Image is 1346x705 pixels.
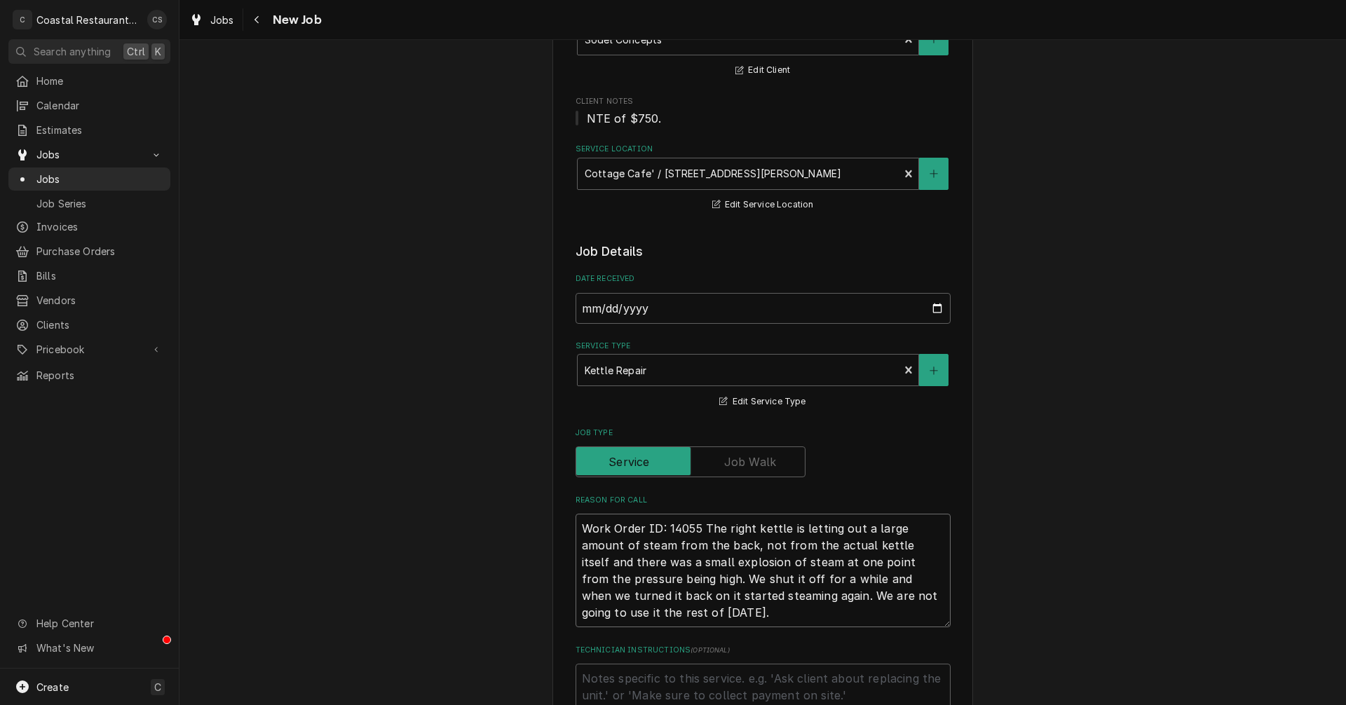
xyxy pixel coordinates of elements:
[576,341,951,410] div: Service Type
[710,196,816,214] button: Edit Service Location
[576,427,951,439] label: Job Type
[576,427,951,477] div: Job Type
[8,636,170,659] a: Go to What's New
[691,646,730,654] span: ( optional )
[576,645,951,656] label: Technician Instructions
[36,219,163,234] span: Invoices
[919,354,949,386] button: Create New Service
[36,196,163,211] span: Job Series
[184,8,240,32] a: Jobs
[246,8,268,31] button: Navigate back
[8,240,170,263] a: Purchase Orders
[8,94,170,117] a: Calendar
[154,680,161,694] span: C
[210,13,234,27] span: Jobs
[8,215,170,238] a: Invoices
[8,192,170,215] a: Job Series
[36,13,140,27] div: Coastal Restaurant Repair
[576,495,951,627] div: Reason For Call
[576,495,951,506] label: Reason For Call
[8,118,170,142] a: Estimates
[36,123,163,137] span: Estimates
[576,293,951,324] input: yyyy-mm-dd
[8,167,170,191] a: Jobs
[576,341,951,352] label: Service Type
[8,69,170,93] a: Home
[36,244,163,259] span: Purchase Orders
[8,338,170,361] a: Go to Pricebook
[268,11,322,29] span: New Job
[576,10,951,79] div: Client
[36,616,162,631] span: Help Center
[576,144,951,213] div: Service Location
[576,514,951,627] textarea: Work Order ID: 14055 The right kettle is letting out a large amount of steam from the back, not f...
[8,264,170,287] a: Bills
[717,393,808,411] button: Edit Service Type
[36,317,163,332] span: Clients
[576,273,951,323] div: Date Received
[36,268,163,283] span: Bills
[36,293,163,308] span: Vendors
[919,158,949,190] button: Create New Location
[155,44,161,59] span: K
[8,39,170,64] button: Search anythingCtrlK
[36,681,69,693] span: Create
[13,10,32,29] div: C
[587,111,662,125] span: NTE of $750.
[576,273,951,285] label: Date Received
[34,44,111,59] span: Search anything
[576,96,951,126] div: Client Notes
[36,172,163,186] span: Jobs
[576,242,951,261] legend: Job Details
[36,147,142,162] span: Jobs
[8,364,170,387] a: Reports
[930,366,938,376] svg: Create New Service
[8,289,170,312] a: Vendors
[576,144,951,155] label: Service Location
[576,96,951,107] span: Client Notes
[8,612,170,635] a: Go to Help Center
[733,62,792,79] button: Edit Client
[576,110,951,127] span: Client Notes
[147,10,167,29] div: Chris Sockriter's Avatar
[8,143,170,166] a: Go to Jobs
[36,74,163,88] span: Home
[147,10,167,29] div: CS
[8,313,170,336] a: Clients
[36,98,163,113] span: Calendar
[127,44,145,59] span: Ctrl
[36,641,162,655] span: What's New
[36,342,142,357] span: Pricebook
[36,368,163,383] span: Reports
[930,169,938,179] svg: Create New Location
